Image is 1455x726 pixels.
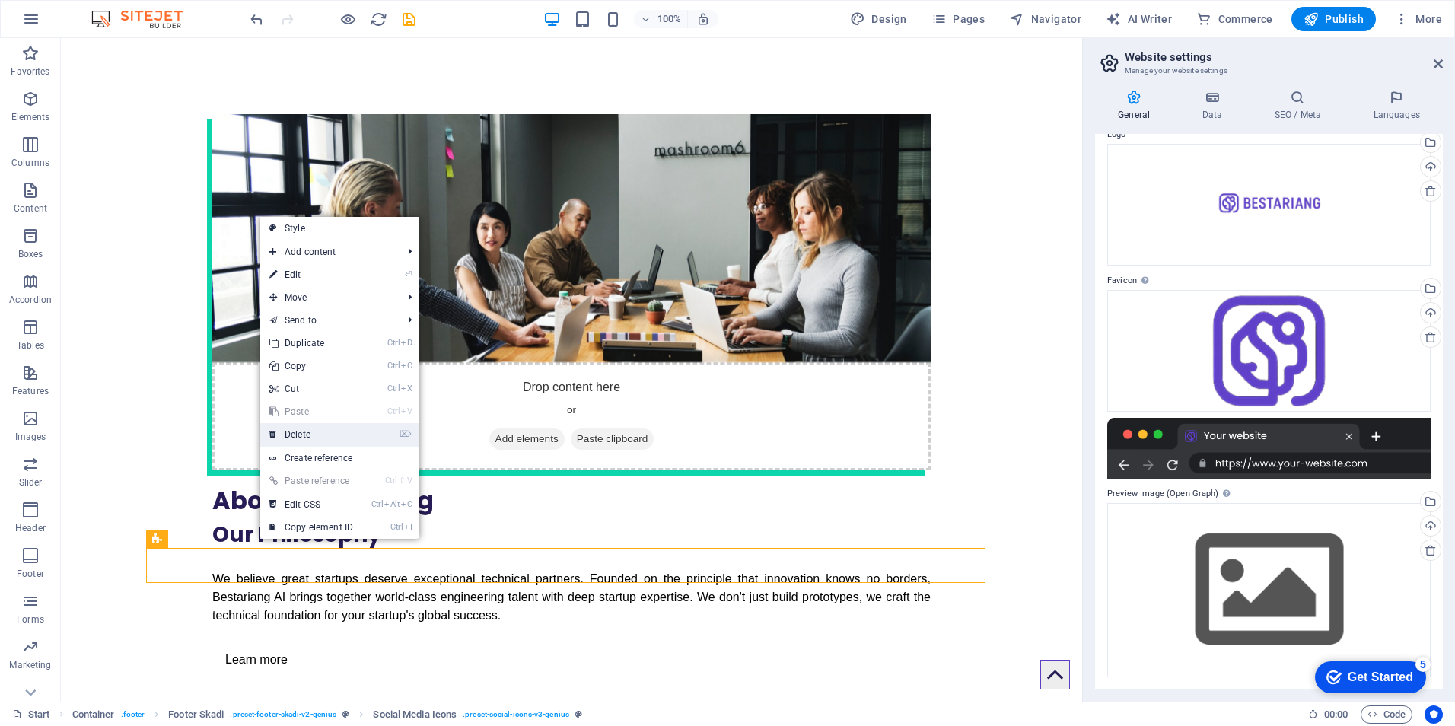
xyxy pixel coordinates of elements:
div: Select files from the file manager, stock photos, or upload file(s) [1107,503,1431,677]
p: Boxes [18,248,43,260]
div: 5 [113,3,128,18]
i: This element is a customizable preset [575,710,582,718]
div: Get Started 5 items remaining, 0% complete [12,8,123,40]
span: AI Writer [1106,11,1172,27]
i: C [401,499,412,509]
i: Ctrl [387,384,400,393]
button: AI Writer [1100,7,1178,31]
button: undo [247,10,266,28]
span: Commerce [1196,11,1273,27]
span: Paste clipboard [510,390,594,412]
button: Publish [1291,7,1376,31]
h3: Manage your website settings [1125,64,1412,78]
span: Code [1367,705,1406,724]
a: ⏎Edit [260,263,362,286]
p: Features [12,385,49,397]
span: . footer [121,705,145,724]
button: reload [369,10,387,28]
span: Publish [1304,11,1364,27]
label: Favicon [1107,272,1431,290]
span: Add elements [428,390,504,412]
button: Click here to leave preview mode and continue editing [339,10,357,28]
i: ⌦ [400,429,412,439]
a: Ctrl⇧VPaste reference [260,470,362,492]
a: Send to [260,309,396,332]
a: Click to cancel selection. Double-click to open Pages [12,705,50,724]
p: Columns [11,157,49,169]
button: save [400,10,418,28]
div: Design (Ctrl+Alt+Y) [844,7,913,31]
button: 100% [634,10,688,28]
i: V [401,406,412,416]
i: Ctrl [387,338,400,348]
i: ⇧ [399,476,406,486]
button: Design [844,7,913,31]
p: Header [15,522,46,534]
a: ⌦Delete [260,423,362,446]
i: C [401,361,412,371]
div: bestariang_ico-gXvKqrY03ivJ0C38JL9rHQ-VkWGGXq3C3SKmw1bm4tpBw.png [1107,290,1431,412]
p: Elements [11,111,50,123]
button: Usercentrics [1425,705,1443,724]
div: Drop content here [151,324,870,432]
i: On resize automatically adjust zoom level to fit chosen device. [696,12,710,26]
div: Get Started [45,17,110,30]
div: bestariang_sharper_square-7LOysZFm7TwETNBYuRiH-A.png [1107,144,1431,266]
p: Content [14,202,47,215]
label: Logo [1107,126,1431,144]
span: Pages [931,11,985,27]
a: Style [260,217,419,240]
p: Favorites [11,65,49,78]
p: Footer [17,568,44,580]
i: Reload page [370,11,387,28]
i: Alt [384,499,400,509]
span: . preset-footer-skadi-v2-genius [230,705,336,724]
h4: Languages [1350,90,1443,122]
span: Click to select. Double-click to edit [373,705,457,724]
p: Slider [19,476,43,489]
button: Navigator [1003,7,1087,31]
span: More [1394,11,1442,27]
p: Accordion [9,294,52,306]
span: Design [850,11,907,27]
a: CtrlDDuplicate [260,332,362,355]
h4: General [1095,90,1179,122]
p: Tables [17,339,44,352]
button: Commerce [1190,7,1279,31]
span: Click to select. Double-click to edit [72,705,115,724]
a: CtrlVPaste [260,400,362,423]
i: Ctrl [371,499,384,509]
a: CtrlXCut [260,377,362,400]
button: More [1388,7,1448,31]
img: Editor Logo [88,10,202,28]
button: Pages [925,7,991,31]
a: CtrlCCopy [260,355,362,377]
h6: 100% [657,10,681,28]
h4: SEO / Meta [1251,90,1350,122]
i: D [401,338,412,348]
i: X [401,384,412,393]
i: This element is a customizable preset [342,710,349,718]
span: 00 00 [1324,705,1348,724]
i: ⏎ [405,269,412,279]
p: Marketing [9,659,51,671]
span: Move [260,286,396,309]
span: : [1335,708,1337,720]
i: Ctrl [387,361,400,371]
h6: Session time [1308,705,1348,724]
label: Preview Image (Open Graph) [1107,485,1431,503]
i: Ctrl [390,522,403,532]
a: Create reference [260,447,419,470]
i: V [407,476,412,486]
nav: breadcrumb [72,705,582,724]
button: Code [1361,705,1412,724]
h4: Data [1179,90,1251,122]
p: Forms [17,613,44,626]
h2: Website settings [1125,50,1443,64]
span: Click to select. Double-click to edit [168,705,224,724]
a: CtrlAltCEdit CSS [260,493,362,516]
a: CtrlICopy element ID [260,516,362,539]
i: Ctrl [385,476,397,486]
span: Navigator [1009,11,1081,27]
i: I [404,522,412,532]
